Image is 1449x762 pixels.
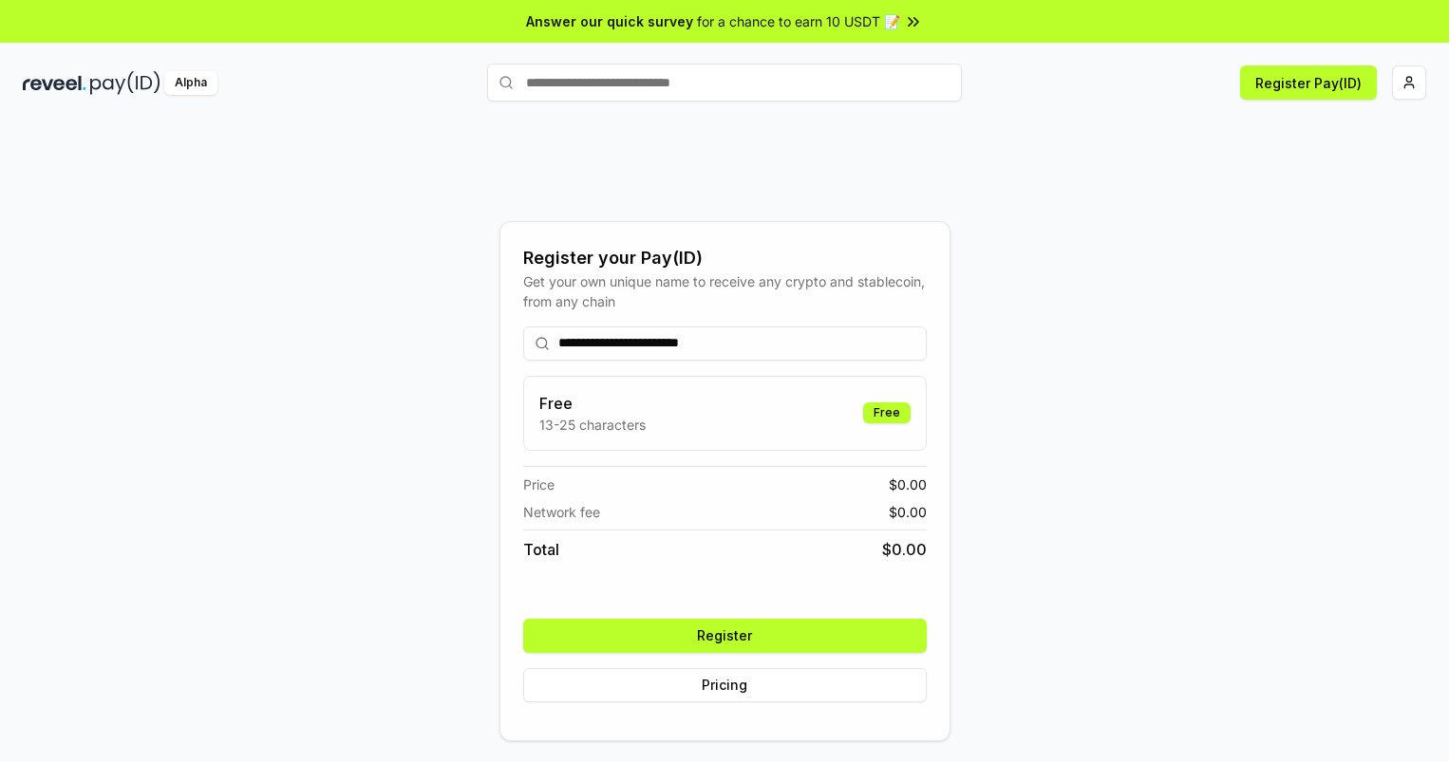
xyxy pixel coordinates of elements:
[523,474,555,494] span: Price
[539,392,646,415] h3: Free
[523,502,600,522] span: Network fee
[523,538,559,561] span: Total
[523,271,927,311] div: Get your own unique name to receive any crypto and stablecoin, from any chain
[539,415,646,435] p: 13-25 characters
[1240,65,1377,100] button: Register Pay(ID)
[526,11,693,31] span: Answer our quick survey
[882,538,927,561] span: $ 0.00
[863,402,911,423] div: Free
[523,619,927,653] button: Register
[90,71,160,95] img: pay_id
[523,245,927,271] div: Register your Pay(ID)
[697,11,900,31] span: for a chance to earn 10 USDT 📝
[889,474,927,494] span: $ 0.00
[523,668,927,702] button: Pricing
[23,71,86,95] img: reveel_dark
[164,71,217,95] div: Alpha
[889,502,927,522] span: $ 0.00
